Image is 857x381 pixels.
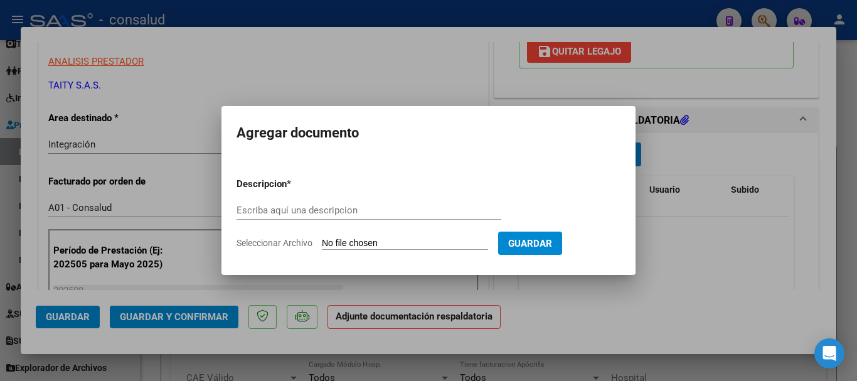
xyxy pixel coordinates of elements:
[237,177,352,191] p: Descripcion
[508,238,552,249] span: Guardar
[237,121,620,145] h2: Agregar documento
[237,238,312,248] span: Seleccionar Archivo
[498,232,562,255] button: Guardar
[814,338,844,368] div: Open Intercom Messenger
